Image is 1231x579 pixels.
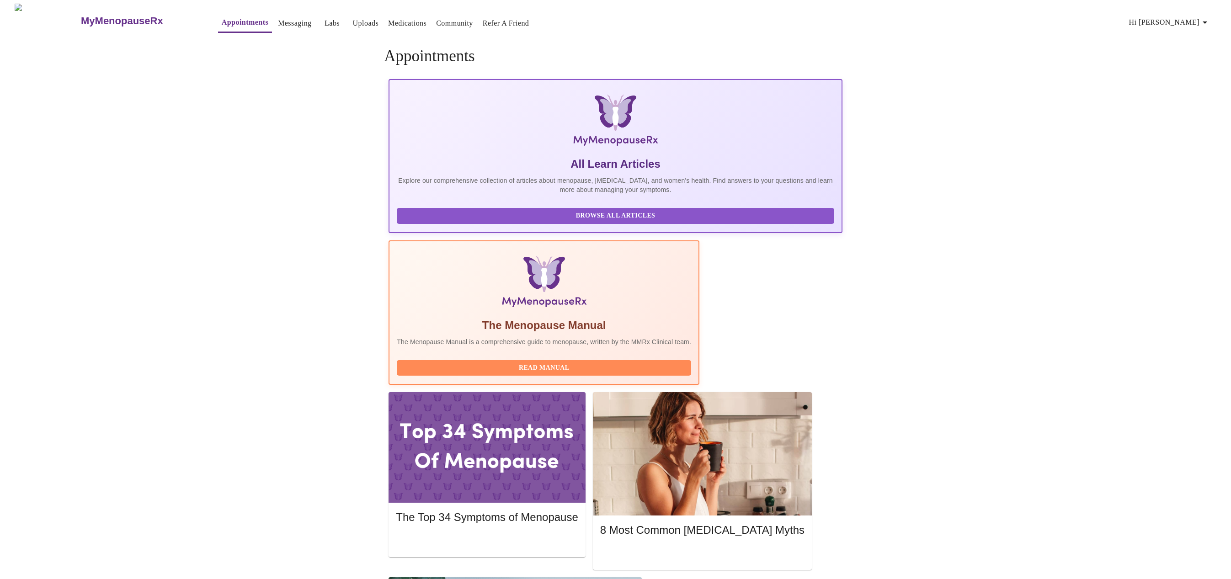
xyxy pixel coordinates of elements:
button: Messaging [274,14,315,32]
button: Appointments [218,13,272,33]
h4: Appointments [384,47,847,65]
img: MyMenopauseRx Logo [465,95,766,149]
img: MyMenopauseRx Logo [15,4,80,38]
span: Read More [405,536,569,547]
h5: The Top 34 Symptoms of Menopause [396,510,578,525]
button: Labs [318,14,347,32]
span: Browse All Articles [406,210,825,222]
button: Medications [384,14,430,32]
a: MyMenopauseRx [80,5,200,37]
button: Read Manual [397,360,691,376]
h5: All Learn Articles [397,157,834,171]
a: Appointments [222,16,268,29]
h5: The Menopause Manual [397,318,691,333]
a: Browse All Articles [397,211,836,219]
a: Read Manual [397,363,693,371]
button: Community [432,14,477,32]
button: Refer a Friend [479,14,533,32]
button: Hi [PERSON_NAME] [1125,13,1214,32]
span: Read Manual [406,362,682,374]
a: Read More [396,537,580,544]
a: Refer a Friend [483,17,529,30]
img: Menopause Manual [443,256,644,311]
h3: MyMenopauseRx [81,15,163,27]
p: Explore our comprehensive collection of articles about menopause, [MEDICAL_DATA], and women's hea... [397,176,834,194]
a: Community [436,17,473,30]
p: The Menopause Manual is a comprehensive guide to menopause, written by the MMRx Clinical team. [397,337,691,346]
a: Labs [325,17,340,30]
span: Read More [609,548,795,559]
a: Uploads [353,17,379,30]
button: Uploads [349,14,383,32]
h5: 8 Most Common [MEDICAL_DATA] Myths [600,523,805,537]
button: Read More [396,533,578,549]
button: Read More [600,546,805,562]
a: Read More [600,549,807,557]
span: Hi [PERSON_NAME] [1129,16,1210,29]
button: Browse All Articles [397,208,834,224]
a: Messaging [278,17,311,30]
a: Medications [388,17,426,30]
